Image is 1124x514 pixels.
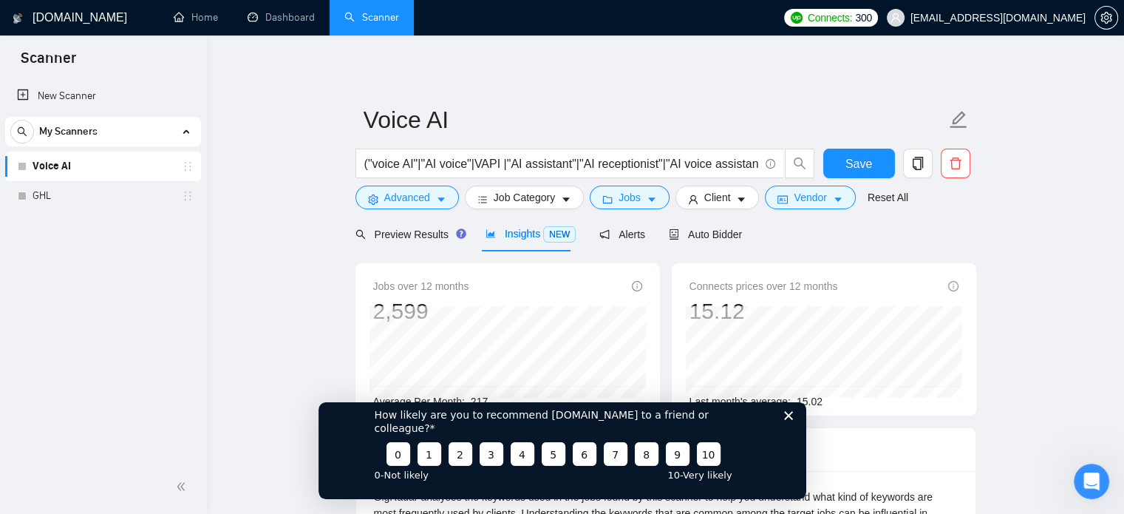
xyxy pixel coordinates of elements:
[465,186,584,209] button: barsJob Categorycaret-down
[794,189,826,206] span: Vendor
[355,229,462,240] span: Preview Results
[948,281,958,291] span: info-circle
[368,194,378,205] span: setting
[182,160,194,172] span: holder
[669,229,742,240] span: Auto Bidder
[355,229,366,240] span: search
[9,47,88,78] span: Scanner
[17,81,189,111] a: New Scanner
[791,12,803,24] img: upwork-logo.png
[868,189,908,206] a: Reset All
[11,126,33,137] span: search
[543,226,576,243] span: NEW
[561,194,571,205] span: caret-down
[941,149,970,178] button: delete
[599,229,645,240] span: Alerts
[619,189,641,206] span: Jobs
[786,157,814,170] span: search
[602,194,613,205] span: folder
[33,152,173,181] a: Voice AI
[373,297,469,325] div: 2,599
[10,120,34,143] button: search
[373,278,469,294] span: Jobs over 12 months
[364,155,759,173] input: Search Freelance Jobs...
[688,194,698,205] span: user
[797,396,822,408] span: 15.02
[494,189,555,206] span: Job Category
[675,186,760,209] button: userClientcaret-down
[1074,464,1109,499] iframe: Intercom live chat
[904,157,932,170] span: copy
[845,155,872,173] span: Save
[855,10,871,26] span: 300
[486,229,496,239] span: area-chart
[13,7,23,30] img: logo
[319,402,806,499] iframe: Survey from GigRadar.io
[808,10,852,26] span: Connects:
[689,297,838,325] div: 15.12
[903,149,933,178] button: copy
[632,281,642,291] span: info-circle
[890,13,901,23] span: user
[344,11,399,24] a: searchScanner
[39,117,98,146] span: My Scanners
[5,117,201,211] li: My Scanners
[5,81,201,111] li: New Scanner
[689,396,791,408] span: Last month's average:
[833,194,843,205] span: caret-down
[647,194,657,205] span: caret-down
[704,189,731,206] span: Client
[689,278,838,294] span: Connects prices over 12 months
[174,11,218,24] a: homeHome
[182,190,194,202] span: holder
[590,186,670,209] button: folderJobscaret-down
[471,396,488,408] span: 217
[477,194,488,205] span: bars
[436,194,446,205] span: caret-down
[669,229,679,240] span: robot
[736,194,746,205] span: caret-down
[33,181,173,211] a: GHL
[248,11,315,24] a: dashboardDashboard
[373,396,465,408] span: Average Per Month:
[949,110,968,129] span: edit
[486,228,576,240] span: Insights
[785,149,814,178] button: search
[765,186,855,209] button: idcardVendorcaret-down
[766,159,775,169] span: info-circle
[599,229,610,240] span: notification
[1094,12,1118,24] a: setting
[176,479,191,494] span: double-left
[454,227,468,240] div: Tooltip anchor
[941,157,970,170] span: delete
[823,149,895,178] button: Save
[364,101,946,138] input: Scanner name...
[384,189,430,206] span: Advanced
[1094,6,1118,30] button: setting
[355,186,459,209] button: settingAdvancedcaret-down
[777,194,788,205] span: idcard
